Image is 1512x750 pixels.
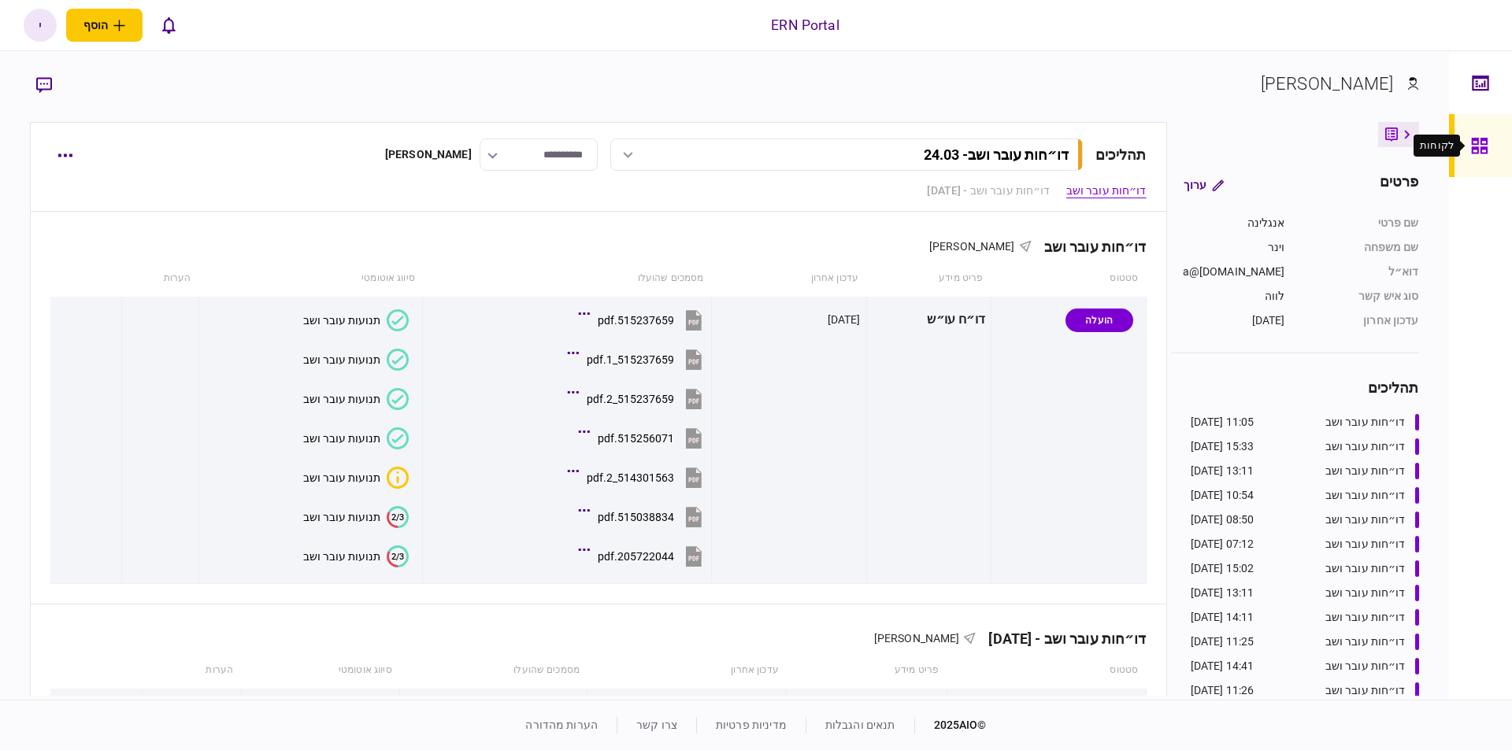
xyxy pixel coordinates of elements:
th: סיווג אוטומטי [198,260,422,297]
a: דו״חות עובר ושב14:41 [DATE] [1191,658,1419,674]
a: צרו קשר [636,719,677,731]
div: 515256071.pdf [598,432,674,445]
button: 515256071.pdf [582,420,706,456]
div: 11:26 [DATE] [1191,682,1254,699]
div: לקוחות [1420,138,1454,153]
div: 514301563_2.pdf [587,471,674,484]
button: תנועות עובר ושב [303,388,409,410]
button: 515038834.pdf [582,499,706,534]
div: דו״חות עובר ושב [1325,487,1406,504]
div: a@[DOMAIN_NAME] [1171,264,1285,280]
div: דו״ח עו״ש [873,302,985,338]
button: 2/3תנועות עובר ושב [303,506,409,528]
div: דוא״ל [1301,264,1419,280]
div: תהליכים [1171,377,1419,398]
button: 514301563_2.pdf [571,460,706,495]
a: דו״חות עובר ושב15:33 [DATE] [1191,438,1419,455]
th: מסמכים שהועלו [423,260,712,297]
div: 07:12 [DATE] [1191,536,1254,552]
div: 205722044.pdf [598,550,674,563]
button: איכות לא מספקתתנועות עובר ושב [303,467,409,489]
div: הועלה [1065,308,1133,332]
div: 15:02 [DATE] [1191,560,1254,577]
div: דו״חות עובר ושב - 24.03 [924,146,1069,163]
button: תנועות עובר ושב [303,309,409,331]
th: הערות [122,260,199,297]
span: [PERSON_NAME] [874,632,960,645]
th: סיווג אוטומטי [241,652,400,689]
div: [DATE] [828,312,861,327]
div: דו״חות עובר ושב [1325,438,1406,455]
a: מדיניות פרטיות [716,719,787,731]
div: 13:11 [DATE] [1191,463,1254,479]
div: שם פרטי [1301,215,1419,231]
button: 205722044.pdf [582,538,706,574]
div: תנועות עובר ושב [303,550,380,563]
div: 515237659.pdf [598,314,674,327]
div: וינר [1171,239,1285,256]
div: דו״חות עובר ושב [1325,658,1406,674]
a: דו״חות עובר ושב11:25 [DATE] [1191,634,1419,650]
div: [PERSON_NAME] [1261,71,1394,97]
div: תנועות עובר ושב [303,471,380,484]
a: דו״חות עובר ושב08:50 [DATE] [1191,512,1419,528]
div: דו״חות עובר ושב - [DATE] [976,630,1146,647]
div: [DATE] [1171,312,1285,329]
text: 2/3 [391,551,404,561]
div: 515237659_1.pdf [587,353,674,366]
div: 515038834.pdf [598,511,674,523]
div: שם משפחה [1301,239,1419,256]
a: דו״חות עובר ושב11:26 [DATE] [1191,682,1419,699]
button: 515237659_2.pdf [571,381,706,416]
a: הערות מהדורה [525,719,598,731]
div: דו״חות עובר ושב [1325,609,1406,626]
a: דו״חות עובר ושב10:54 [DATE] [1191,487,1419,504]
div: דו״חות עובר ושב [1325,634,1406,650]
th: הערות [143,652,242,689]
div: תהליכים [1095,144,1147,165]
div: 14:41 [DATE] [1191,658,1254,674]
div: תנועות עובר ושב [303,314,380,327]
div: © 2025 AIO [914,717,987,733]
div: [PERSON_NAME] [385,146,472,163]
div: תנועות עובר ושב [303,353,380,366]
div: 08:50 [DATE] [1191,512,1254,528]
div: תנועות עובר ושב [303,393,380,405]
div: 15:33 [DATE] [1191,438,1254,455]
div: דו״חות עובר ושב [1325,585,1406,601]
div: דו״חות עובר ושב [1325,682,1406,699]
div: תנועות עובר ושב [303,432,380,445]
div: דו״חות עובר ושב [1032,238,1147,255]
a: תנאים והגבלות [825,719,895,731]
th: פריט מידע [866,260,991,297]
th: מסמכים שהועלו [400,652,587,689]
button: 515237659.pdf [582,302,706,338]
a: דו״חות עובר ושב07:12 [DATE] [1191,536,1419,552]
div: תנועות עובר ושב [303,511,380,523]
div: דו״חות עובר ושב [1325,463,1406,479]
a: דו״חות עובר ושב [1066,183,1147,199]
button: 2/3תנועות עובר ושב [303,545,409,567]
div: עדכון אחרון [1301,312,1419,329]
a: דו״חות עובר ושב14:11 [DATE] [1191,609,1419,626]
div: 10:54 [DATE] [1191,487,1254,504]
a: דו״חות עובר ושב11:05 [DATE] [1191,414,1419,430]
div: 515237659_2.pdf [587,393,674,405]
div: דו״חות עובר ושב [1325,414,1406,430]
button: י [24,9,57,42]
div: דו״חות עובר ושב [1325,512,1406,528]
div: לווה [1171,288,1285,305]
button: ערוך [1171,171,1236,199]
div: דו״חות עובר ושב [1325,560,1406,577]
button: פתח רשימת התראות [152,9,185,42]
a: דו״חות עובר ושב13:11 [DATE] [1191,585,1419,601]
button: 515237659_1.pdf [571,342,706,377]
div: ERN Portal [771,15,839,35]
div: דו״חות עובר ושב [1325,536,1406,552]
div: 14:11 [DATE] [1191,609,1254,626]
div: 11:05 [DATE] [1191,414,1254,430]
div: 11:25 [DATE] [1191,634,1254,650]
th: עדכון אחרון [711,260,866,297]
div: איכות לא מספקת [387,467,409,489]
